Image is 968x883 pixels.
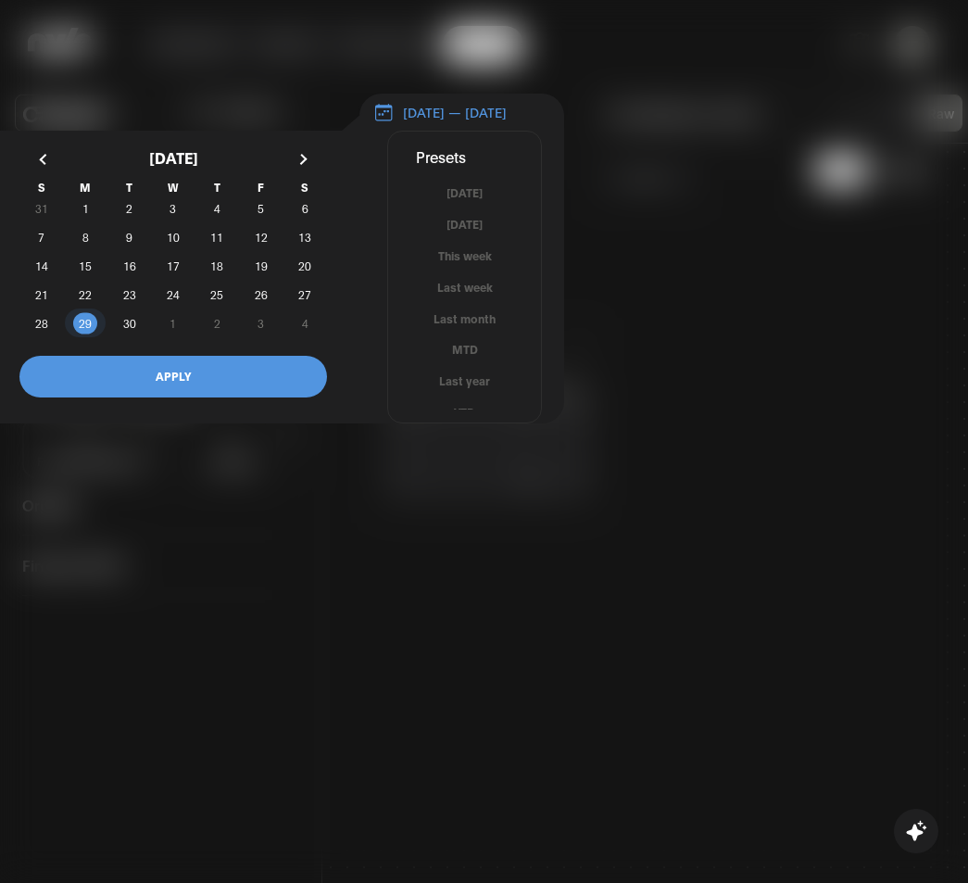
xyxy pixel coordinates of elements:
[298,249,311,283] span: 20
[298,221,311,254] span: 13
[123,278,136,311] span: 23
[239,181,283,194] span: F
[214,192,220,225] span: 4
[126,221,132,254] span: 9
[258,192,264,225] span: 5
[195,222,239,251] button: 11
[107,194,151,222] button: 2
[19,356,327,397] button: APPLY
[63,194,107,222] button: 1
[82,192,89,225] span: 1
[388,372,541,390] button: Last year
[388,404,541,422] button: YTD
[167,278,180,311] span: 24
[123,249,136,283] span: 16
[283,194,327,222] button: 6
[283,280,327,309] button: 27
[283,251,327,280] button: 20
[19,181,63,194] span: S
[167,249,180,283] span: 17
[255,221,268,254] span: 12
[195,181,239,194] span: T
[283,181,327,194] span: S
[107,309,151,337] button: 30
[239,280,283,309] button: 26
[239,222,283,251] button: 12
[388,184,541,202] button: [DATE]
[210,221,223,254] span: 11
[255,278,268,311] span: 26
[373,102,394,122] img: Calendar
[167,221,180,254] span: 10
[210,278,223,311] span: 25
[19,133,327,182] div: [DATE]
[107,222,151,251] button: 9
[388,145,541,168] div: Presets
[63,309,107,337] button: 29
[123,307,136,340] span: 30
[126,192,132,225] span: 2
[35,307,48,340] span: 28
[388,216,541,233] button: [DATE]
[79,278,92,311] span: 22
[107,280,151,309] button: 23
[195,251,239,280] button: 18
[107,181,151,194] span: T
[151,251,195,280] button: 17
[63,280,107,309] button: 22
[195,280,239,309] button: 25
[302,192,308,225] span: 6
[82,221,89,254] span: 8
[63,181,107,194] span: M
[239,251,283,280] button: 19
[151,194,195,222] button: 3
[283,222,327,251] button: 13
[388,341,541,359] button: MTD
[35,249,48,283] span: 14
[19,251,63,280] button: 14
[151,280,195,309] button: 24
[388,279,541,296] button: Last week
[210,249,223,283] span: 18
[359,94,564,132] button: [DATE] — [DATE]
[298,278,311,311] span: 27
[151,222,195,251] button: 10
[388,310,541,328] button: Last month
[239,194,283,222] button: 5
[38,221,44,254] span: 7
[35,278,48,311] span: 21
[170,192,176,225] span: 3
[19,309,63,337] button: 28
[63,222,107,251] button: 8
[195,194,239,222] button: 4
[388,247,541,265] button: This week
[255,249,268,283] span: 19
[151,181,195,194] span: W
[19,280,63,309] button: 21
[107,251,151,280] button: 16
[63,251,107,280] button: 15
[79,307,92,340] span: 29
[19,222,63,251] button: 7
[79,249,92,283] span: 15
